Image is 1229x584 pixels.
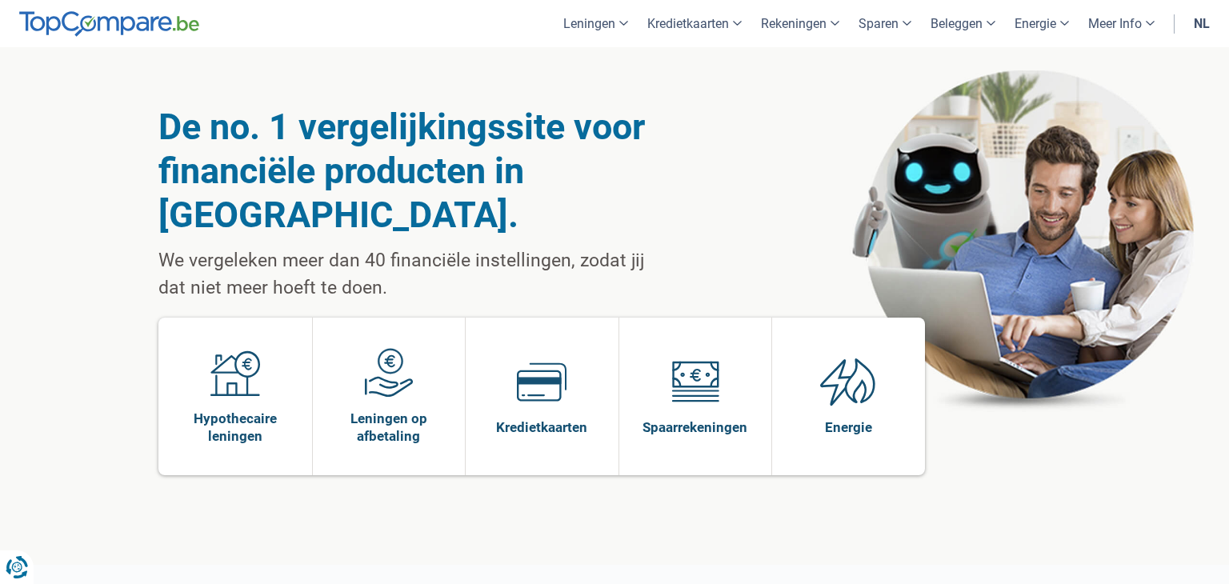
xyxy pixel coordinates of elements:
[364,348,414,398] img: Leningen op afbetaling
[825,418,872,436] span: Energie
[158,105,660,237] h1: De no. 1 vergelijkingssite voor financiële producten in [GEOGRAPHIC_DATA].
[19,11,199,37] img: TopCompare
[158,247,660,302] p: We vergeleken meer dan 40 financiële instellingen, zodat jij dat niet meer hoeft te doen.
[321,410,458,445] span: Leningen op afbetaling
[820,357,876,406] img: Energie
[466,318,619,475] a: Kredietkaarten Kredietkaarten
[643,418,747,436] span: Spaarrekeningen
[772,318,925,475] a: Energie Energie
[158,318,312,475] a: Hypothecaire leningen Hypothecaire leningen
[619,318,772,475] a: Spaarrekeningen Spaarrekeningen
[313,318,466,475] a: Leningen op afbetaling Leningen op afbetaling
[166,410,304,445] span: Hypothecaire leningen
[496,418,587,436] span: Kredietkaarten
[517,357,566,406] img: Kredietkaarten
[210,348,260,398] img: Hypothecaire leningen
[671,357,720,406] img: Spaarrekeningen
